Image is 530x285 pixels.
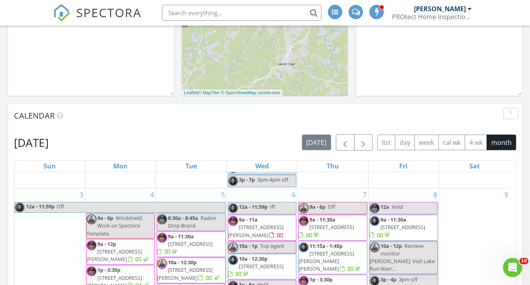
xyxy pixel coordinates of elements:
[76,4,142,21] span: SPECTORA
[392,13,472,21] div: PROtect Home Inspections
[97,214,113,222] span: 9a - 6p
[228,224,284,238] span: [STREET_ADDRESS][PERSON_NAME]
[228,254,296,280] a: 10a - 12:30p [STREET_ADDRESS]
[87,266,97,276] img: t1.jpeg
[254,160,270,172] a: Wednesday
[87,240,97,250] img: t1.jpeg
[309,203,325,210] span: 9a - 6p
[309,276,333,283] span: 1p - 3:30p
[299,203,309,213] img: img_0364_1.jpg
[149,188,156,201] a: Go to August 4, 2025
[380,224,425,231] span: [STREET_ADDRESS]
[398,160,409,172] a: Friday
[228,242,238,252] img: img_0364_1.jpg
[380,203,389,210] span: 12a
[414,135,439,150] button: week
[377,135,395,150] button: list
[87,248,142,263] span: [STREET_ADDRESS][PERSON_NAME]
[336,134,355,150] button: Previous month
[239,203,268,210] span: 12a - 11:59p
[157,259,220,281] a: 10a - 12:30p [STREET_ADDRESS][PERSON_NAME]
[299,216,309,226] img: t1.jpeg
[228,255,238,265] img: scott_head.jpg
[26,202,55,212] span: 12a - 11:59p
[162,5,321,21] input: Search everything...
[182,89,282,96] div: |
[168,214,216,229] span: Radon Drop Brand
[15,202,25,212] img: scott_head.jpg
[57,203,64,210] span: Off
[87,214,143,237] span: Windshield. Work on Spectora Template.
[270,203,275,210] span: Iff
[168,214,198,222] span: 8:30a - 8:45a
[299,250,354,272] span: [STREET_ADDRESS][PERSON_NAME][PERSON_NAME]
[14,135,49,150] h2: [DATE]
[239,255,268,262] span: 10a - 12:30p
[239,263,284,270] span: [STREET_ADDRESS]
[370,242,380,252] img: img_0364_1.jpg
[239,176,255,183] span: 3p - 7p
[53,4,71,22] img: The Best Home Inspection Software - Spectora
[325,160,341,172] a: Thursday
[302,135,331,150] button: [DATE]
[354,134,373,150] button: Next month
[42,160,57,172] a: Sunday
[97,240,116,247] span: 9a - 12p
[432,188,439,201] a: Go to August 8, 2025
[298,241,367,275] a: 11:15a - 1:45p [STREET_ADDRESS][PERSON_NAME][PERSON_NAME]
[380,276,396,283] span: 3p - 4p
[184,90,197,95] a: Leaflet
[299,242,362,273] a: 11:15a - 1:45p [STREET_ADDRESS][PERSON_NAME][PERSON_NAME]
[239,216,258,223] span: 9a - 11a
[298,215,367,241] a: 9a - 11:30a [STREET_ADDRESS]
[361,188,368,201] a: Go to August 7, 2025
[309,216,335,223] span: 9a - 11:30a
[221,90,280,95] a: © OpenStreetMap contributors
[370,203,380,213] img: t1.jpeg
[220,188,227,201] a: Go to August 5, 2025
[87,240,150,263] a: 9a - 12p [STREET_ADDRESS][PERSON_NAME]
[157,233,167,243] img: t1.jpeg
[468,160,481,172] a: Saturday
[86,239,155,265] a: 9a - 12p [STREET_ADDRESS][PERSON_NAME]
[228,176,238,186] img: scott_head.jpg
[380,216,406,223] span: 9a - 11:30a
[168,240,213,247] span: [STREET_ADDRESS]
[157,214,167,224] img: t1.jpeg
[299,242,309,252] img: scott_head.jpg
[370,242,435,273] span: Retrieve monitor [PERSON_NAME]. Visit Lake Run Warr...
[309,224,354,231] span: [STREET_ADDRESS]
[168,259,197,266] span: 10a - 12:30p
[157,232,225,257] a: 9a - 11:30a [STREET_ADDRESS]
[369,215,438,241] a: 9a - 11:30a [STREET_ADDRESS]
[370,216,380,226] img: scott_head.jpg
[503,258,522,277] iframe: Intercom live chat
[290,188,297,201] a: Go to August 6, 2025
[184,160,199,172] a: Tuesday
[87,214,97,224] img: img_0364_1.jpg
[328,203,335,210] span: Off
[112,160,129,172] a: Monday
[228,203,238,213] img: scott_head.jpg
[260,242,284,249] span: Top Agent
[228,216,284,238] a: 9a - 11a [STREET_ADDRESS][PERSON_NAME]
[257,176,288,183] span: 3pm-4pm off
[370,216,425,238] a: 9a - 11:30a [STREET_ADDRESS]
[228,216,238,226] img: t1.jpeg
[157,257,225,283] a: 10a - 12:30p [STREET_ADDRESS][PERSON_NAME]
[157,266,213,281] span: [STREET_ADDRESS][PERSON_NAME]
[395,135,415,150] button: day
[487,135,516,150] button: month
[168,233,194,240] span: 9a - 11:30a
[53,11,142,28] a: SPECTORA
[465,135,487,150] button: 4 wk
[392,203,403,210] span: Hold
[519,258,528,264] span: 10
[198,90,220,95] a: © MapTiler
[380,242,402,249] span: 10a - 12p
[228,215,296,241] a: 9a - 11a [STREET_ADDRESS][PERSON_NAME]
[157,233,213,255] a: 9a - 11:30a [STREET_ADDRESS]
[299,216,354,238] a: 9a - 11:30a [STREET_ADDRESS]
[228,255,284,277] a: 10a - 12:30p [STREET_ADDRESS]
[14,110,55,121] span: Calendar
